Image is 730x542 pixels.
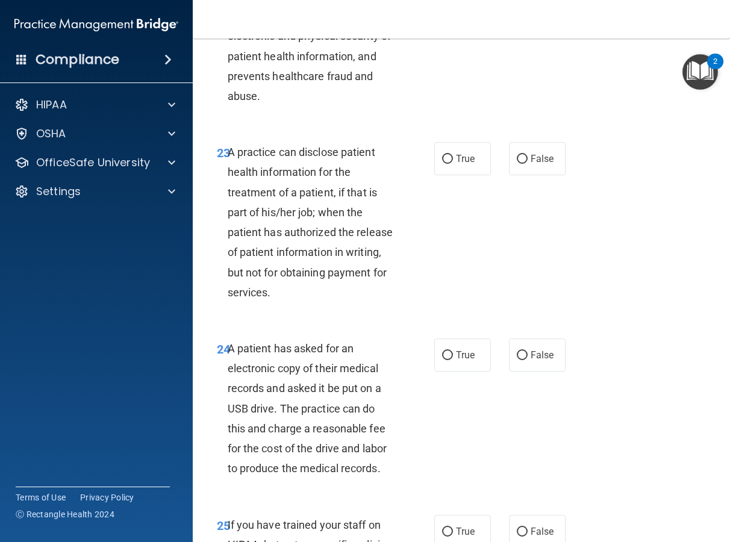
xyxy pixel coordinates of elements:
input: False [517,528,528,537]
p: Settings [36,184,81,199]
div: 2 [713,61,717,77]
input: False [517,155,528,164]
a: Privacy Policy [80,491,134,503]
a: HIPAA [14,98,175,112]
input: True [442,528,453,537]
span: 24 [217,342,230,357]
span: False [531,349,554,361]
span: True [456,349,475,361]
img: PMB logo [14,13,178,37]
p: OSHA [36,126,66,141]
a: OSHA [14,126,175,141]
span: True [456,153,475,164]
span: False [531,153,554,164]
p: OfficeSafe University [36,155,150,170]
a: OfficeSafe University [14,155,175,170]
span: True [456,526,475,537]
a: Terms of Use [16,491,66,503]
input: True [442,155,453,164]
input: False [517,351,528,360]
iframe: Drift Widget Chat Controller [522,456,716,505]
span: 23 [217,146,230,160]
a: Settings [14,184,175,199]
span: A patient has asked for an electronic copy of their medical records and asked it be put on a USB ... [228,342,387,475]
h4: Compliance [36,51,119,68]
span: False [531,526,554,537]
span: 25 [217,519,230,533]
p: HIPAA [36,98,67,112]
button: Open Resource Center, 2 new notifications [682,54,718,90]
span: A practice can disclose patient health information for the treatment of a patient, if that is par... [228,146,393,299]
span: Ⓒ Rectangle Health 2024 [16,508,114,520]
input: True [442,351,453,360]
